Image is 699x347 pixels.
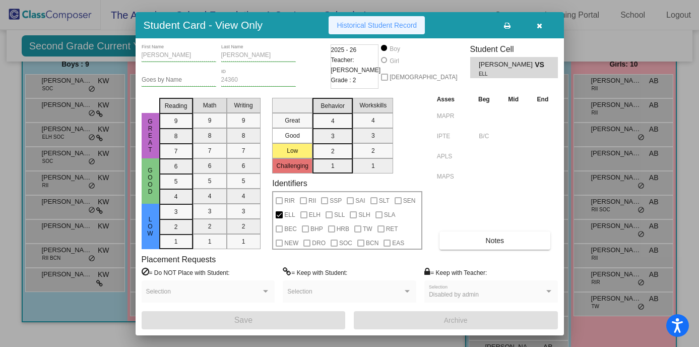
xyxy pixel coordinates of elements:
span: RII [308,195,316,207]
span: VS [535,60,549,70]
button: Notes [439,232,550,250]
input: assessment [437,149,467,164]
button: Historical Student Record [329,16,425,34]
label: Identifiers [272,179,307,188]
span: Archive [444,316,468,324]
span: Save [234,316,252,324]
th: Beg [469,94,499,105]
input: assessment [437,129,467,144]
input: assessment [437,169,467,184]
div: Girl [389,56,399,66]
span: ELL [284,209,295,221]
span: TW [363,223,372,235]
th: Mid [499,94,528,105]
span: [PERSON_NAME] [479,60,535,70]
span: Notes [486,237,504,245]
span: 2025 - 26 [331,45,357,55]
span: Grade : 2 [331,75,356,85]
button: Archive [354,311,558,329]
span: Great [146,118,155,153]
span: HRB [337,223,349,235]
button: Save [142,311,346,329]
label: Placement Requests [142,255,216,264]
span: SOC [339,237,352,249]
span: SLT [379,195,390,207]
th: Asses [434,94,469,105]
input: Enter ID [221,77,296,84]
span: SAI [355,195,365,207]
span: SLA [384,209,396,221]
span: ELH [309,209,321,221]
span: BHP [310,223,323,235]
label: = Keep with Student: [283,267,347,277]
span: Disabled by admin [429,291,479,298]
span: EAS [392,237,404,249]
div: Boy [389,44,400,53]
label: = Do NOT Place with Student: [142,267,230,277]
span: SLH [358,209,370,221]
span: Good [146,167,155,195]
span: SLL [334,209,345,221]
span: Low [146,216,155,237]
span: NEW [284,237,298,249]
span: SSP [330,195,342,207]
span: SEN [403,195,416,207]
span: DRO [312,237,326,249]
span: RIR [284,195,295,207]
h3: Student Cell [470,44,558,54]
th: End [528,94,557,105]
input: assessment [437,108,467,124]
span: [DEMOGRAPHIC_DATA] [390,71,457,83]
span: ELL [479,70,528,78]
span: RET [386,223,398,235]
label: = Keep with Teacher: [424,267,487,277]
span: BEC [284,223,297,235]
span: BCN [366,237,378,249]
h3: Student Card - View Only [144,19,263,31]
input: goes by name [142,77,216,84]
span: Historical Student Record [337,21,417,29]
span: Teacher: [PERSON_NAME] [331,55,381,75]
